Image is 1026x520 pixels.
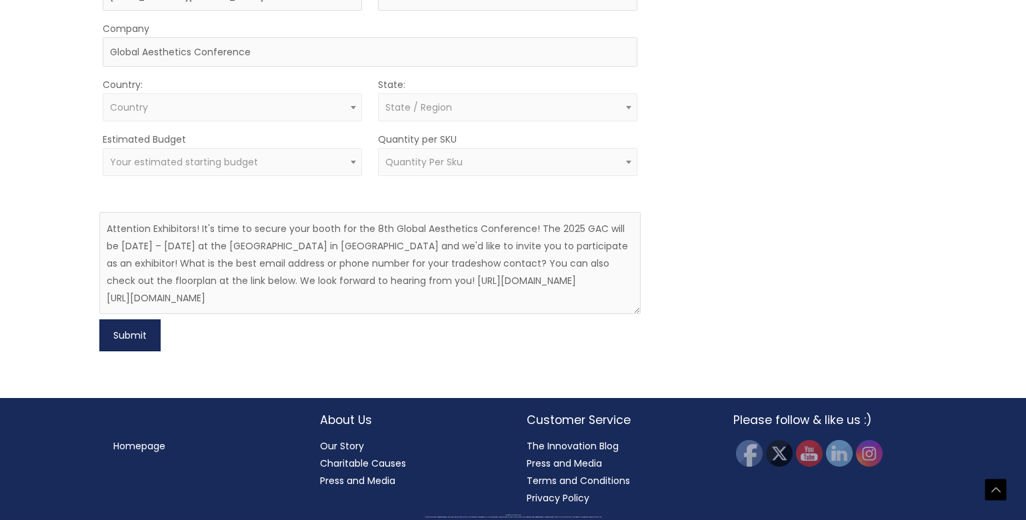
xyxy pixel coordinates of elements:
[527,491,589,505] a: Privacy Policy
[23,515,1003,516] div: Copyright © 2025
[103,20,149,37] label: Company
[378,76,405,93] label: State:
[766,440,793,467] img: Twitter
[113,437,293,455] nav: Menu
[110,155,258,169] span: Your estimated starting budget
[385,101,452,114] span: State / Region
[378,131,457,148] label: Quantity per SKU
[320,411,500,429] h2: About Us
[320,437,500,489] nav: About Us
[99,319,161,351] button: Submit
[103,76,143,93] label: Country:
[103,37,637,67] input: Company Name
[385,155,463,169] span: Quantity Per Sku
[110,101,148,114] span: Country
[527,457,602,470] a: Press and Media
[113,439,165,453] a: Homepage
[527,474,630,487] a: Terms and Conditions
[527,439,619,453] a: The Innovation Blog
[527,411,707,429] h2: Customer Service
[103,131,186,148] label: Estimated Budget
[527,437,707,507] nav: Customer Service
[320,439,364,453] a: Our Story
[320,474,395,487] a: Press and Media
[736,440,763,467] img: Facebook
[23,517,1003,518] div: All material on this Website, including design, text, images, logos and sounds, are owned by Cosm...
[733,411,913,429] h2: Please follow & like us :)
[320,457,406,470] a: Charitable Causes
